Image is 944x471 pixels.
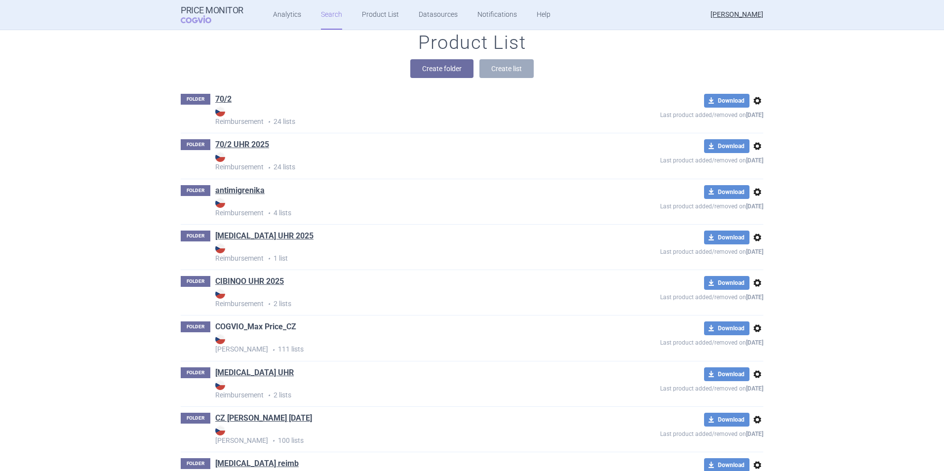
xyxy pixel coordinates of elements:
[215,289,589,309] p: 2 lists
[264,208,274,218] i: •
[215,334,589,353] strong: [PERSON_NAME]
[215,321,296,332] a: COGVIO_Max Price_CZ
[215,458,299,471] h1: Eliquis reimb
[268,345,278,355] i: •
[215,380,225,390] img: CZ
[589,335,763,348] p: Last product added/removed on
[181,276,210,287] p: FOLDER
[215,198,225,208] img: CZ
[215,243,225,253] img: CZ
[215,413,312,424] a: CZ [PERSON_NAME] [DATE]
[215,107,589,127] p: 24 lists
[215,185,265,196] a: antimigrenika
[215,107,225,117] img: CZ
[215,413,312,426] h1: CZ MAX PRICE April 2025
[215,426,589,444] strong: [PERSON_NAME]
[215,367,294,380] h1: Cresemba UHR
[215,152,589,171] strong: Reimbursement
[589,381,763,393] p: Last product added/removed on
[215,276,284,287] a: CIBINQO UHR 2025
[704,94,749,108] button: Download
[215,321,296,334] h1: COGVIO_Max Price_CZ
[181,5,243,24] a: Price MonitorCOGVIO
[589,108,763,120] p: Last product added/removed on
[704,321,749,335] button: Download
[215,185,265,198] h1: antimigrenika
[746,294,763,301] strong: [DATE]
[704,413,749,427] button: Download
[268,436,278,446] i: •
[215,334,589,354] p: 111 lists
[589,199,763,211] p: Last product added/removed on
[215,289,589,308] strong: Reimbursement
[215,334,225,344] img: CZ
[181,94,210,105] p: FOLDER
[181,5,243,15] strong: Price Monitor
[215,276,284,289] h1: CIBINQO UHR 2025
[181,185,210,196] p: FOLDER
[264,299,274,309] i: •
[215,458,299,469] a: [MEDICAL_DATA] reimb
[215,367,294,378] a: [MEDICAL_DATA] UHR
[181,367,210,378] p: FOLDER
[746,203,763,210] strong: [DATE]
[215,139,269,150] a: 70/2 UHR 2025
[215,231,314,243] h1: BESPONSA UHR 2025
[264,254,274,264] i: •
[704,231,749,244] button: Download
[479,59,534,78] button: Create list
[215,152,225,162] img: CZ
[215,380,589,400] p: 2 lists
[215,426,225,435] img: CZ
[589,153,763,165] p: Last product added/removed on
[181,321,210,332] p: FOLDER
[746,431,763,437] strong: [DATE]
[704,367,749,381] button: Download
[704,185,749,199] button: Download
[746,157,763,164] strong: [DATE]
[215,289,225,299] img: CZ
[181,139,210,150] p: FOLDER
[215,380,589,399] strong: Reimbursement
[704,276,749,290] button: Download
[704,139,749,153] button: Download
[589,244,763,257] p: Last product added/removed on
[264,163,274,173] i: •
[181,413,210,424] p: FOLDER
[215,94,232,107] h1: 70/2
[215,426,589,446] p: 100 lists
[215,198,589,217] strong: Reimbursement
[264,117,274,127] i: •
[589,427,763,439] p: Last product added/removed on
[215,243,589,264] p: 1 list
[746,339,763,346] strong: [DATE]
[418,32,526,54] h1: Product List
[215,94,232,105] a: 70/2
[215,152,589,172] p: 24 lists
[746,248,763,255] strong: [DATE]
[215,139,269,152] h1: 70/2 UHR 2025
[181,231,210,241] p: FOLDER
[264,391,274,400] i: •
[215,107,589,125] strong: Reimbursement
[215,198,589,218] p: 4 lists
[181,15,225,23] span: COGVIO
[215,231,314,241] a: [MEDICAL_DATA] UHR 2025
[181,458,210,469] p: FOLDER
[746,385,763,392] strong: [DATE]
[410,59,473,78] button: Create folder
[746,112,763,118] strong: [DATE]
[589,290,763,302] p: Last product added/removed on
[215,243,589,262] strong: Reimbursement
